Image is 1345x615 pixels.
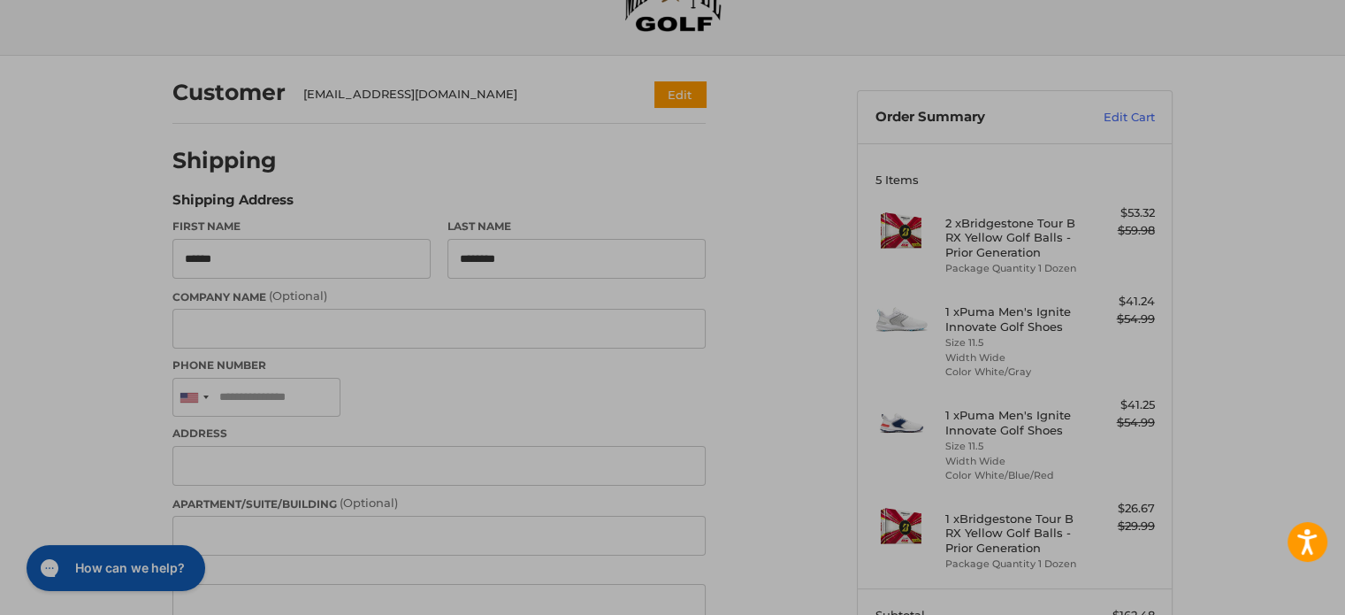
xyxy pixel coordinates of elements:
label: Apartment/Suite/Building [172,495,706,512]
div: United States: +1 [173,379,214,417]
legend: Shipping Address [172,190,294,219]
small: (Optional) [340,496,398,510]
li: Package Quantity 1 Dozen [945,557,1081,572]
label: Last Name [447,219,706,234]
label: City [172,565,706,580]
h3: 5 Items [875,173,1155,187]
h4: 2 x Bridgestone Tour B RX Yellow Golf Balls - Prior Generation [945,216,1081,259]
h4: 1 x Puma Men's Ignite Innovate Golf Shoes [945,408,1081,437]
li: Width Wide [945,350,1081,365]
small: (Optional) [269,288,327,303]
button: Edit [654,81,706,107]
a: Edit Cart [1066,109,1155,127]
div: $54.99 [1085,414,1155,432]
label: First Name [172,219,431,234]
div: $41.25 [1085,396,1155,414]
li: Color White/Gray [945,365,1081,380]
label: Company Name [172,288,706,305]
li: Size 11.5 [945,439,1081,454]
iframe: Gorgias live chat messenger [18,539,210,597]
li: Width Wide [945,454,1081,469]
label: Phone Number [172,357,706,373]
li: Size 11.5 [945,335,1081,350]
div: $54.99 [1085,311,1155,328]
h3: Order Summary [875,109,1066,127]
h2: Shipping [172,147,277,174]
li: Package Quantity 1 Dozen [945,261,1081,276]
h2: Customer [172,79,286,106]
h4: 1 x Puma Men's Ignite Innovate Golf Shoes [945,304,1081,334]
h4: 1 x Bridgestone Tour B RX Yellow Golf Balls - Prior Generation [945,511,1081,555]
div: $59.98 [1085,222,1155,240]
label: Address [172,426,706,442]
div: $41.24 [1085,293,1155,311]
li: Color White/Blue/Red [945,468,1081,483]
div: [EMAIL_ADDRESS][DOMAIN_NAME] [303,86,621,104]
div: $53.32 [1085,204,1155,222]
